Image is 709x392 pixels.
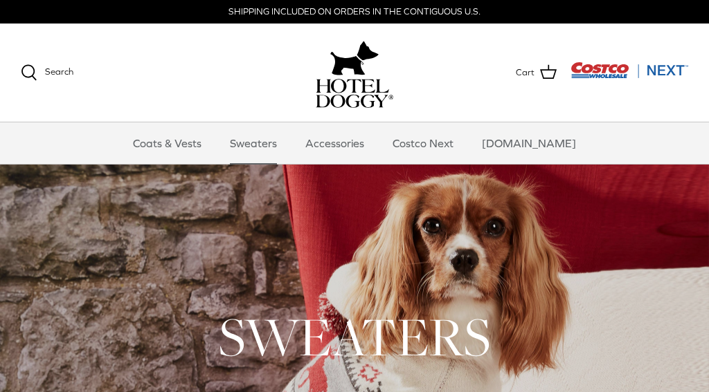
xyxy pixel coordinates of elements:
[120,122,214,164] a: Coats & Vests
[571,62,688,79] img: Costco Next
[516,64,557,82] a: Cart
[330,37,379,79] img: hoteldoggy.com
[21,303,688,371] h1: SWEATERS
[316,37,393,108] a: hoteldoggy.com hoteldoggycom
[469,122,589,164] a: [DOMAIN_NAME]
[293,122,377,164] a: Accessories
[45,66,73,77] span: Search
[316,79,393,108] img: hoteldoggycom
[571,71,688,81] a: Visit Costco Next
[217,122,289,164] a: Sweaters
[21,64,73,81] a: Search
[380,122,466,164] a: Costco Next
[516,66,535,80] span: Cart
